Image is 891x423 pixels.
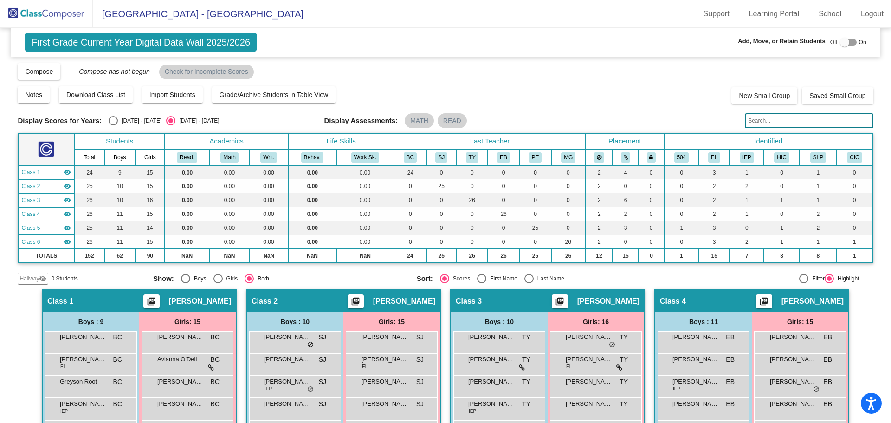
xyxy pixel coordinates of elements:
td: 0 [730,221,764,235]
th: Speech/Language Pathology Special Ed Services [800,150,837,165]
button: SJ [435,152,447,163]
td: 11 [104,235,136,249]
span: [PERSON_NAME] [157,332,204,342]
th: 504 Plan [664,150,699,165]
th: Students [74,133,165,150]
span: Class 2 [21,182,40,190]
td: 3 [613,221,639,235]
td: 0 [519,235,551,249]
td: 24 [394,165,426,179]
th: Keep away students [586,150,613,165]
th: Girls [136,150,165,165]
span: Saved Small Group [809,92,865,99]
span: [GEOGRAPHIC_DATA] - [GEOGRAPHIC_DATA] [93,7,303,21]
span: Add, Move, or Retain Students [738,37,826,46]
button: Math [220,152,238,163]
td: 62 [104,249,136,263]
td: 0.00 [165,165,209,179]
td: 26 [74,207,104,221]
td: 2 [586,165,613,179]
td: 0 [639,193,664,207]
button: Print Students Details [756,294,772,308]
td: 0 [837,193,873,207]
td: 0 [837,221,873,235]
mat-icon: picture_as_pdf [350,297,361,310]
td: 0.00 [165,221,209,235]
button: Saved Small Group [802,87,873,104]
td: 0 [394,207,426,221]
td: 26 [74,193,104,207]
span: First Grade Current Year Digital Data Wall 2025/2026 [25,33,257,52]
td: 0 [551,165,586,179]
th: English Language Learner [699,150,730,165]
td: 25 [74,221,104,235]
td: 11 [104,221,136,235]
div: Last Name [534,274,564,283]
span: Class 1 [47,297,73,306]
mat-icon: picture_as_pdf [554,297,565,310]
td: 2 [586,193,613,207]
td: 0 [394,179,426,193]
td: 1 [664,249,699,263]
button: Read. [177,152,197,163]
th: Keep with students [613,150,639,165]
th: Life Skills [288,133,394,150]
td: 0 [519,179,551,193]
td: NaN [250,249,288,263]
mat-icon: visibility [64,196,71,204]
td: 0.00 [336,235,394,249]
td: 0 [764,207,799,221]
td: 90 [136,249,165,263]
td: 3 [699,235,730,249]
button: Print Students Details [348,294,364,308]
td: 6 [613,193,639,207]
span: Notes [25,91,42,98]
td: 0.00 [209,165,250,179]
span: Grade/Archive Students in Table View [220,91,329,98]
span: [PERSON_NAME] [362,332,408,342]
td: 0 [394,193,426,207]
span: [PERSON_NAME] [373,297,435,306]
td: 25 [74,179,104,193]
td: 26 [551,249,586,263]
th: Hi - Cap [764,150,799,165]
td: 8 [800,249,837,263]
td: 0.00 [288,235,336,249]
div: Boys : 10 [451,312,548,331]
span: BC [113,332,122,342]
td: 2 [613,207,639,221]
td: 0.00 [250,207,288,221]
td: 0.00 [209,221,250,235]
td: 0 [551,193,586,207]
span: Display Assessments: [324,117,398,125]
td: 1 [800,193,837,207]
td: 0 [664,179,699,193]
td: Brianna Collins - No Class Name [18,165,74,179]
td: 0.00 [209,235,250,249]
a: Support [696,7,737,21]
td: 25 [519,221,551,235]
div: Boys : 11 [655,312,752,331]
th: Resource Room [730,150,764,165]
span: Class 1 [21,168,40,176]
td: 0 [457,221,488,235]
th: Emily Bruland [488,150,519,165]
td: 10 [104,193,136,207]
td: 0 [639,249,664,263]
th: Academics [165,133,288,150]
button: Download Class List [59,86,133,103]
td: 0 [664,193,699,207]
span: Class 3 [456,297,482,306]
div: Boys : 9 [43,312,139,331]
div: Boys [190,274,207,283]
td: 26 [488,207,519,221]
span: Show: [153,274,174,283]
td: 0 [664,207,699,221]
td: 0 [764,179,799,193]
td: 0 [426,235,457,249]
td: 2 [586,221,613,235]
td: 0 [426,193,457,207]
td: 15 [136,235,165,249]
td: 0 [664,165,699,179]
td: 0 [488,179,519,193]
